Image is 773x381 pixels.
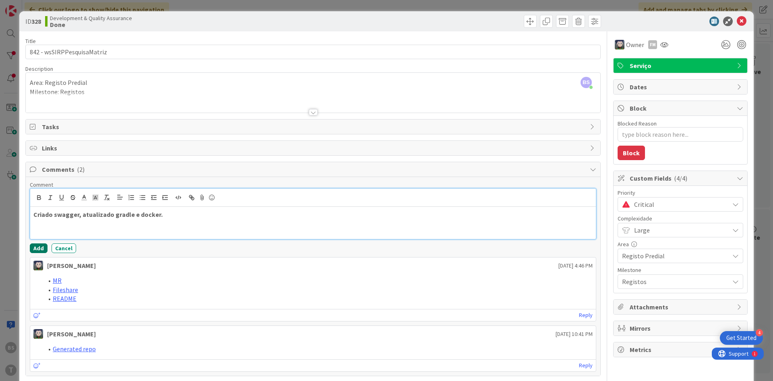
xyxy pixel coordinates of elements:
label: Title [25,37,36,45]
div: Milestone [618,267,743,273]
img: LS [33,329,43,339]
b: Done [50,21,132,28]
span: Comment [30,181,53,188]
button: Add [30,243,48,253]
span: Support [17,1,37,11]
span: BS [581,77,592,88]
a: README [53,295,76,303]
span: Metrics [630,345,733,354]
span: Mirrors [630,323,733,333]
div: FM [648,40,657,49]
div: Priority [618,190,743,196]
div: 4 [756,329,763,336]
label: Blocked Reason [618,120,657,127]
span: [DATE] 4:46 PM [558,262,593,270]
span: ID [25,16,41,26]
div: Area [618,241,743,247]
div: [PERSON_NAME] [47,261,96,270]
div: [PERSON_NAME] [47,329,96,339]
p: Milestone: Registos [30,87,596,97]
div: 1 [42,3,44,10]
button: Block [618,146,645,160]
strong: Criado swagger, atualizado gradle e docker. [33,210,163,218]
span: Registos [622,276,725,287]
span: Tasks [42,122,586,132]
span: Dates [630,82,733,92]
span: Large [634,224,725,236]
button: Cancel [52,243,76,253]
span: Links [42,143,586,153]
div: Open Get Started checklist, remaining modules: 4 [720,331,763,345]
span: Block [630,103,733,113]
a: MR [53,276,62,284]
div: Get Started [726,334,756,342]
b: 328 [31,17,41,25]
a: Reply [579,360,593,371]
span: ( 4/4 ) [674,174,687,182]
span: Registo Predial [622,250,725,262]
a: Generated repo [53,345,96,353]
div: Complexidade [618,216,743,221]
span: Attachments [630,302,733,312]
span: Serviço [630,61,733,70]
span: Description [25,65,53,72]
a: Reply [579,310,593,320]
span: Custom Fields [630,173,733,183]
img: LS [33,261,43,270]
span: Owner [626,40,644,49]
span: ( 2 ) [77,165,85,173]
a: Fileshare [53,286,78,294]
span: Development & Quality Assurance [50,15,132,21]
span: [DATE] 10:41 PM [556,330,593,338]
span: Critical [634,199,725,210]
p: Area: Registo Predial [30,78,596,87]
span: Comments [42,165,586,174]
input: type card name here... [25,45,601,59]
img: LS [615,40,624,49]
